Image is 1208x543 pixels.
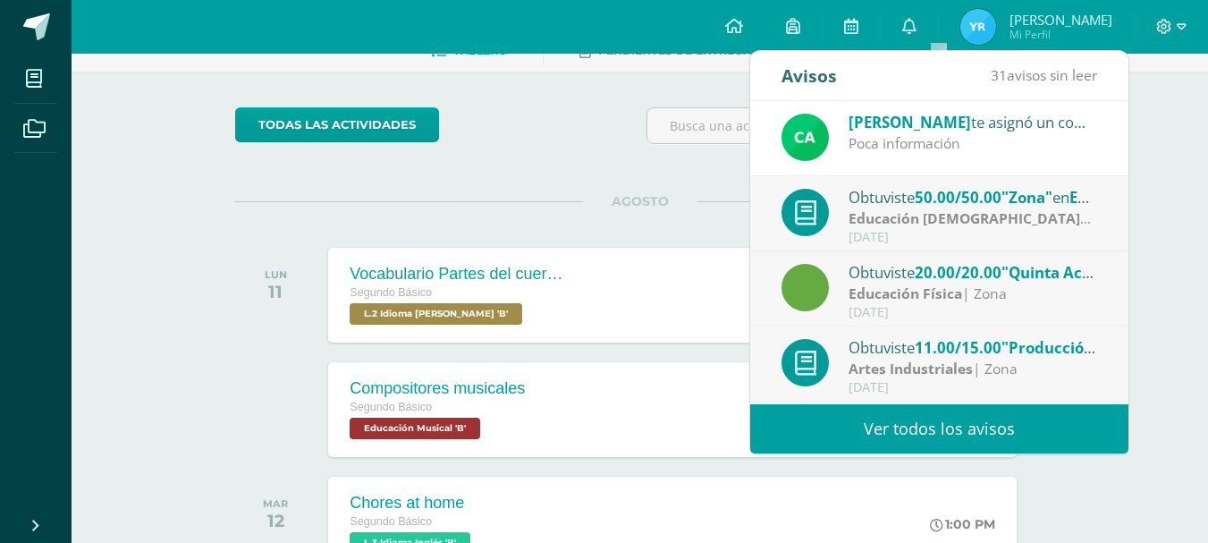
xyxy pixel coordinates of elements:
span: 20.00/20.00 [915,262,1001,283]
strong: Artes Industriales [849,359,973,378]
span: 11.00/15.00 [915,337,1001,358]
div: te asignó un comentario en 'Autobiografía' para 'L.2 Idioma [PERSON_NAME]' [849,110,1097,133]
img: b23eee0cd81c36d2519b17621c5bfa5a.png [960,9,996,45]
div: Obtuviste en [849,260,1097,284]
div: [DATE] [849,305,1097,320]
span: Segundo Básico [350,515,432,528]
span: AGOSTO [583,193,697,209]
div: Poca información [849,133,1097,154]
div: MAR [263,497,288,510]
img: b94154432af3d5d10cd17dd5d91a69d3.png [781,114,829,161]
span: Mi Perfil [1009,27,1112,42]
div: | Zona [849,359,1097,379]
div: Avisos [781,51,837,100]
div: | Zona [849,208,1097,229]
div: [DATE] [849,380,1097,395]
span: [PERSON_NAME] [1009,11,1112,29]
div: Obtuviste en [849,185,1097,208]
span: Segundo Básico [350,401,432,413]
div: Vocabulario Partes del cuerpo [350,265,564,284]
span: Segundo Básico [350,286,432,299]
span: L.2 Idioma Maya Kaqchikel 'B' [350,303,522,325]
span: avisos sin leer [991,65,1097,85]
span: Educación Musical 'B' [350,418,480,439]
span: 50.00/50.00 [915,187,1001,208]
input: Busca una actividad próxima aquí... [647,108,1043,143]
div: LUN [265,268,287,281]
div: Obtuviste en [849,335,1097,359]
div: Chores at home [350,494,475,513]
strong: Educación [DEMOGRAPHIC_DATA] [849,208,1091,228]
div: | Zona [849,284,1097,304]
div: 11 [265,281,287,302]
a: Ver todos los avisos [750,404,1128,454]
div: Compositores musicales [350,379,525,398]
div: 1:00 PM [930,516,995,532]
span: "Quinta Actividad" [1001,262,1142,283]
span: 31 [991,65,1007,85]
strong: Educación Física [849,284,962,303]
div: [DATE] [849,230,1097,245]
div: 12 [263,510,288,531]
a: todas las Actividades [235,107,439,142]
span: [PERSON_NAME] [849,112,971,132]
span: "Zona" [1001,187,1052,208]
